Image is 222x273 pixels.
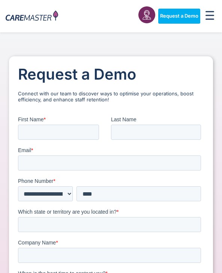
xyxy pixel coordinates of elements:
[6,11,58,22] img: CareMaster Logo
[18,91,204,103] p: Connect with our team to discover ways to optimise your operations, boost efficiency, and enhance...
[93,1,118,7] span: Last Name
[160,13,198,19] span: Request a Demo
[203,9,216,24] div: Menu Toggle
[18,65,204,83] h1: Request a Demo
[158,9,200,24] a: Request a Demo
